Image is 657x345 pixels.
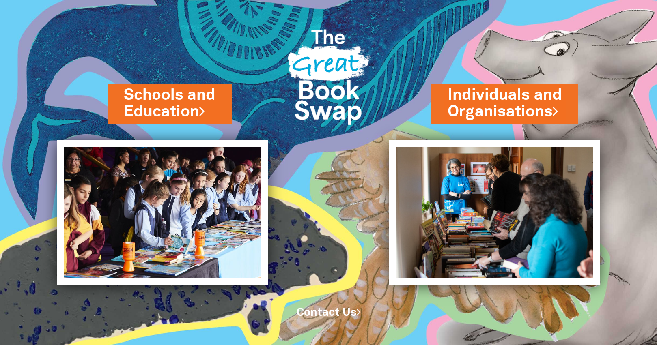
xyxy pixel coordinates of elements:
a: Schools andEducation [124,84,215,122]
img: Great Bookswap logo [280,10,377,139]
img: Individuals and Organisations [389,140,600,285]
a: Contact Us [297,308,361,318]
img: Schools and Education [57,140,268,285]
a: Individuals andOrganisations [448,84,562,122]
